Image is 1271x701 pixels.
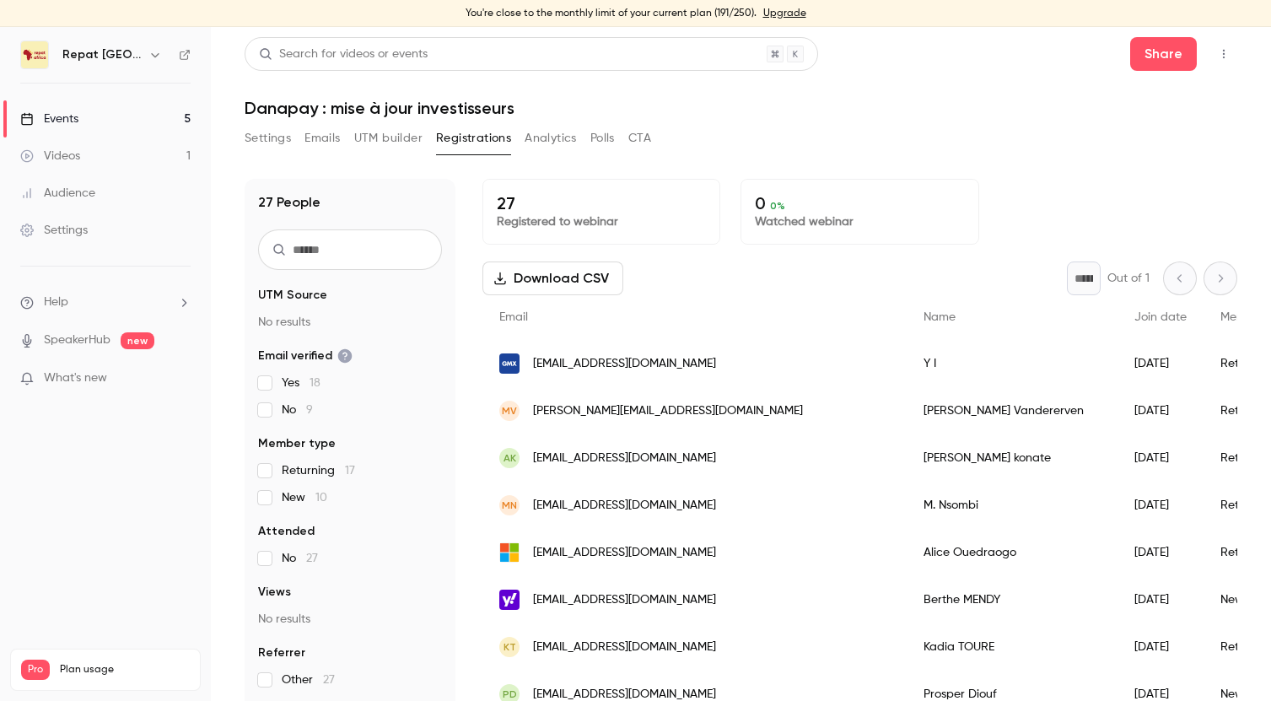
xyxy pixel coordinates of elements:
[20,222,88,239] div: Settings
[907,576,1118,623] div: Berthe MENDY
[44,369,107,387] span: What's new
[258,523,315,540] span: Attended
[533,402,803,420] span: [PERSON_NAME][EMAIL_ADDRESS][DOMAIN_NAME]
[533,639,716,656] span: [EMAIL_ADDRESS][DOMAIN_NAME]
[245,98,1237,118] h1: Danapay : mise à jour investisseurs
[121,332,154,349] span: new
[907,529,1118,576] div: Alice Ouedraogo
[1118,529,1204,576] div: [DATE]
[44,332,110,349] a: SpeakerHub
[499,353,520,374] img: gmx.de
[504,450,516,466] span: ak
[763,7,806,20] a: Upgrade
[282,402,313,418] span: No
[755,193,964,213] p: 0
[310,377,320,389] span: 18
[504,639,516,655] span: KT
[20,185,95,202] div: Audience
[1118,576,1204,623] div: [DATE]
[770,200,785,212] span: 0 %
[628,125,651,152] button: CTA
[315,492,327,504] span: 10
[282,550,318,567] span: No
[499,590,520,610] img: yahoo.fr
[525,125,577,152] button: Analytics
[20,148,80,164] div: Videos
[258,287,327,304] span: UTM Source
[258,435,336,452] span: Member type
[533,497,716,515] span: [EMAIL_ADDRESS][DOMAIN_NAME]
[306,553,318,564] span: 27
[258,348,353,364] span: Email verified
[502,403,517,418] span: MV
[1107,270,1150,287] p: Out of 1
[590,125,615,152] button: Polls
[907,387,1118,434] div: [PERSON_NAME] Vandererven
[1118,623,1204,671] div: [DATE]
[282,489,327,506] span: New
[21,41,48,68] img: Repat Africa
[258,611,442,628] p: No results
[1118,482,1204,529] div: [DATE]
[1118,387,1204,434] div: [DATE]
[502,498,517,513] span: MN
[282,462,355,479] span: Returning
[20,294,191,311] li: help-dropdown-opener
[282,671,335,688] span: Other
[533,591,716,609] span: [EMAIL_ADDRESS][DOMAIN_NAME]
[907,340,1118,387] div: Y I
[245,125,291,152] button: Settings
[907,623,1118,671] div: Kadia TOURE
[1118,434,1204,482] div: [DATE]
[907,482,1118,529] div: M. Nsombi
[533,544,716,562] span: [EMAIL_ADDRESS][DOMAIN_NAME]
[258,644,305,661] span: Referrer
[499,542,520,563] img: outlook.fr
[533,355,716,373] span: [EMAIL_ADDRESS][DOMAIN_NAME]
[1134,311,1187,323] span: Join date
[497,193,706,213] p: 27
[259,46,428,63] div: Search for videos or events
[21,660,50,680] span: Pro
[258,287,442,688] section: facet-groups
[44,294,68,311] span: Help
[62,46,142,63] h6: Repat [GEOGRAPHIC_DATA]
[907,434,1118,482] div: [PERSON_NAME] konate
[436,125,511,152] button: Registrations
[304,125,340,152] button: Emails
[306,404,313,416] span: 9
[258,192,320,213] h1: 27 People
[497,213,706,230] p: Registered to webinar
[345,465,355,477] span: 17
[258,584,291,601] span: Views
[1118,340,1204,387] div: [DATE]
[499,311,528,323] span: Email
[1130,37,1197,71] button: Share
[924,311,956,323] span: Name
[20,111,78,127] div: Events
[282,375,320,391] span: Yes
[323,674,335,686] span: 27
[482,262,623,295] button: Download CSV
[533,450,716,467] span: [EMAIL_ADDRESS][DOMAIN_NAME]
[258,314,442,331] p: No results
[755,213,964,230] p: Watched webinar
[60,663,190,677] span: Plan usage
[354,125,423,152] button: UTM builder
